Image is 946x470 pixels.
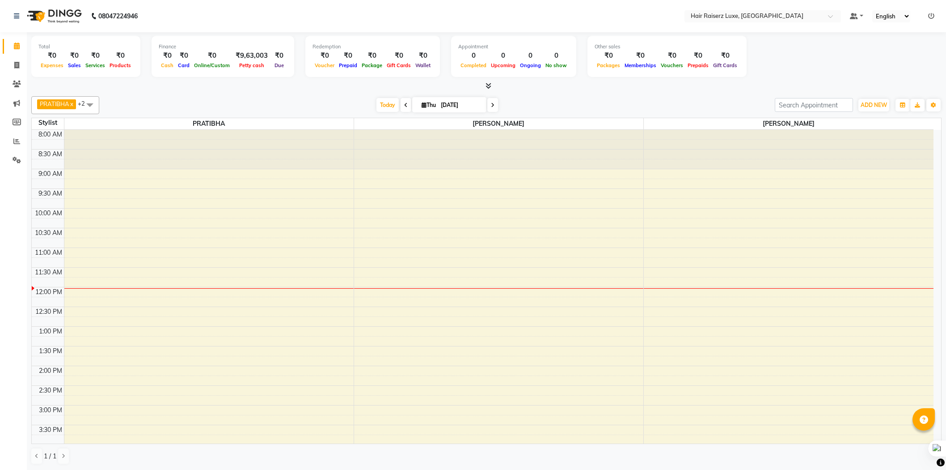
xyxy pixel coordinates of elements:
div: ₹0 [176,51,192,61]
div: 0 [489,51,518,61]
div: 10:30 AM [33,228,64,238]
span: [PERSON_NAME] [354,118,643,129]
div: ₹0 [83,51,107,61]
div: ₹0 [192,51,232,61]
div: 1:30 PM [37,346,64,356]
span: ADD NEW [861,102,887,108]
span: Voucher [313,62,337,68]
span: Products [107,62,133,68]
div: 9:30 AM [37,189,64,198]
span: Package [359,62,384,68]
div: ₹0 [271,51,287,61]
div: ₹0 [384,51,413,61]
div: ₹0 [622,51,659,61]
span: Upcoming [489,62,518,68]
span: Services [83,62,107,68]
div: ₹0 [337,51,359,61]
span: 1 / 1 [44,452,56,461]
div: 1:00 PM [37,327,64,336]
div: ₹0 [659,51,685,61]
div: 3:00 PM [37,406,64,415]
span: Prepaid [337,62,359,68]
span: PRATIBHA [40,100,69,107]
div: 11:30 AM [33,268,64,277]
a: x [69,100,73,107]
div: Appointment [458,43,569,51]
div: 11:00 AM [33,248,64,257]
span: Gift Cards [384,62,413,68]
iframe: chat widget [908,434,937,461]
span: Prepaids [685,62,711,68]
span: Today [376,98,399,112]
div: ₹0 [595,51,622,61]
span: Completed [458,62,489,68]
div: 9:00 AM [37,169,64,179]
div: Stylist [32,118,64,128]
div: 0 [543,51,569,61]
div: 0 [458,51,489,61]
span: Card [176,62,192,68]
div: Redemption [313,43,433,51]
span: Expenses [38,62,66,68]
div: ₹0 [685,51,711,61]
div: ₹0 [359,51,384,61]
div: 2:30 PM [37,386,64,395]
div: ₹0 [66,51,83,61]
button: ADD NEW [858,99,889,111]
div: ₹9,63,003 [232,51,271,61]
div: 2:00 PM [37,366,64,376]
span: Sales [66,62,83,68]
div: 12:00 PM [34,287,64,297]
div: 8:30 AM [37,150,64,159]
div: ₹0 [107,51,133,61]
span: Cash [159,62,176,68]
div: 10:00 AM [33,209,64,218]
span: PRATIBHA [64,118,354,129]
div: Other sales [595,43,739,51]
span: Petty cash [237,62,266,68]
div: ₹0 [711,51,739,61]
div: 3:30 PM [37,425,64,435]
input: 2025-09-04 [438,98,483,112]
div: ₹0 [159,51,176,61]
div: ₹0 [313,51,337,61]
span: +2 [78,100,92,107]
span: Ongoing [518,62,543,68]
div: ₹0 [413,51,433,61]
div: 8:00 AM [37,130,64,139]
span: Packages [595,62,622,68]
b: 08047224946 [98,4,138,29]
div: 0 [518,51,543,61]
div: Total [38,43,133,51]
input: Search Appointment [775,98,853,112]
span: No show [543,62,569,68]
span: [PERSON_NAME] [644,118,933,129]
div: 12:30 PM [34,307,64,316]
span: Thu [419,102,438,108]
div: Finance [159,43,287,51]
span: Vouchers [659,62,685,68]
img: logo [23,4,84,29]
span: Online/Custom [192,62,232,68]
span: Wallet [413,62,433,68]
div: ₹0 [38,51,66,61]
span: Memberships [622,62,659,68]
span: Due [272,62,286,68]
span: Gift Cards [711,62,739,68]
